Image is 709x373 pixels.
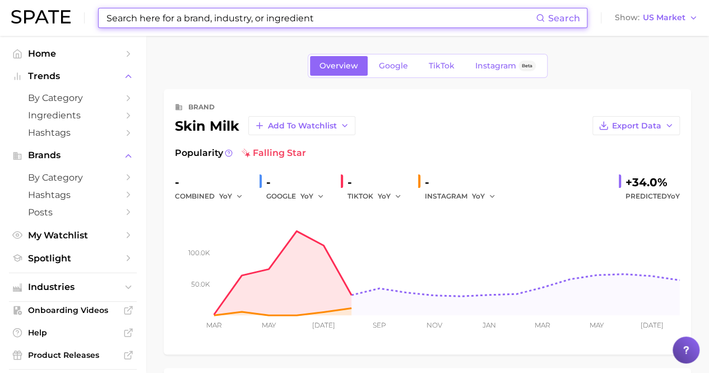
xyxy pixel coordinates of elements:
[28,110,118,121] span: Ingredients
[9,68,137,85] button: Trends
[28,350,118,360] span: Product Releases
[11,10,71,24] img: SPATE
[9,227,137,244] a: My Watchlist
[28,93,118,103] span: by Category
[105,8,536,27] input: Search here for a brand, industry, or ingredient
[28,253,118,264] span: Spotlight
[262,321,276,329] tspan: May
[319,61,358,71] span: Overview
[378,190,402,203] button: YoY
[379,61,408,71] span: Google
[625,190,680,203] span: Predicted
[419,56,464,76] a: TikTok
[28,71,118,81] span: Trends
[28,305,118,315] span: Onboarding Videos
[9,147,137,164] button: Brands
[28,207,118,218] span: Posts
[28,172,118,183] span: by Category
[242,149,251,158] img: falling star
[28,48,118,59] span: Home
[615,15,640,21] span: Show
[373,321,386,329] tspan: Sep
[347,173,409,191] div: -
[9,169,137,186] a: by Category
[427,321,443,329] tspan: Nov
[266,190,332,203] div: GOOGLE
[188,100,215,114] div: brand
[667,192,680,200] span: YoY
[9,89,137,107] a: by Category
[592,116,680,135] button: Export Data
[378,191,391,201] span: YoY
[300,191,313,201] span: YoY
[548,13,580,24] span: Search
[28,328,118,338] span: Help
[9,186,137,204] a: Hashtags
[242,146,306,160] span: falling star
[612,11,701,25] button: ShowUS Market
[522,61,532,71] span: Beta
[28,230,118,241] span: My Watchlist
[175,190,251,203] div: combined
[28,150,118,160] span: Brands
[219,190,243,203] button: YoY
[425,190,503,203] div: INSTAGRAM
[248,116,355,135] button: Add to Watchlist
[268,121,337,131] span: Add to Watchlist
[466,56,545,76] a: InstagramBeta
[9,107,137,124] a: Ingredients
[429,61,455,71] span: TikTok
[640,321,663,329] tspan: [DATE]
[28,282,118,292] span: Industries
[9,347,137,363] a: Product Releases
[175,146,223,160] span: Popularity
[625,173,680,191] div: +34.0%
[472,190,496,203] button: YoY
[9,250,137,267] a: Spotlight
[612,121,661,131] span: Export Data
[312,321,335,329] tspan: [DATE]
[347,190,409,203] div: TIKTOK
[310,56,368,76] a: Overview
[369,56,418,76] a: Google
[425,173,503,191] div: -
[482,321,496,329] tspan: Jan
[219,191,232,201] span: YoY
[28,190,118,200] span: Hashtags
[534,321,550,329] tspan: Mar
[300,190,325,203] button: YoY
[475,61,516,71] span: Instagram
[590,321,604,329] tspan: May
[9,45,137,62] a: Home
[9,302,137,319] a: Onboarding Videos
[28,127,118,138] span: Hashtags
[643,15,685,21] span: US Market
[472,191,485,201] span: YoY
[9,279,137,296] button: Industries
[175,116,355,135] div: skin milk
[206,321,222,329] tspan: Mar
[9,204,137,221] a: Posts
[266,173,332,191] div: -
[175,173,251,191] div: -
[9,124,137,141] a: Hashtags
[9,324,137,341] a: Help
